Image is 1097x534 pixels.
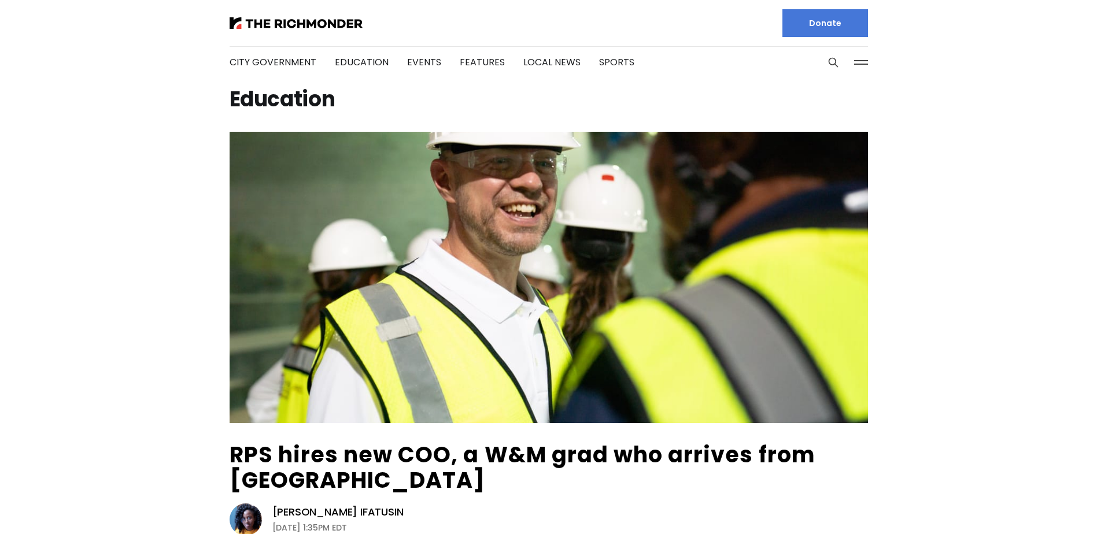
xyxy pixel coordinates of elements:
a: [PERSON_NAME] Ifatusin [272,505,404,519]
a: Education [335,55,389,69]
a: Donate [782,9,868,37]
a: Events [407,55,441,69]
a: Sports [599,55,634,69]
a: Features [460,55,505,69]
a: City Government [230,55,316,69]
a: RPS hires new COO, a W&M grad who arrives from [GEOGRAPHIC_DATA] [230,439,815,495]
img: RPS hires new COO, a W&M grad who arrives from Indianapolis [230,132,868,423]
h1: Education [230,90,868,109]
a: Local News [523,55,581,69]
button: Search this site [825,54,842,71]
img: The Richmonder [230,17,363,29]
